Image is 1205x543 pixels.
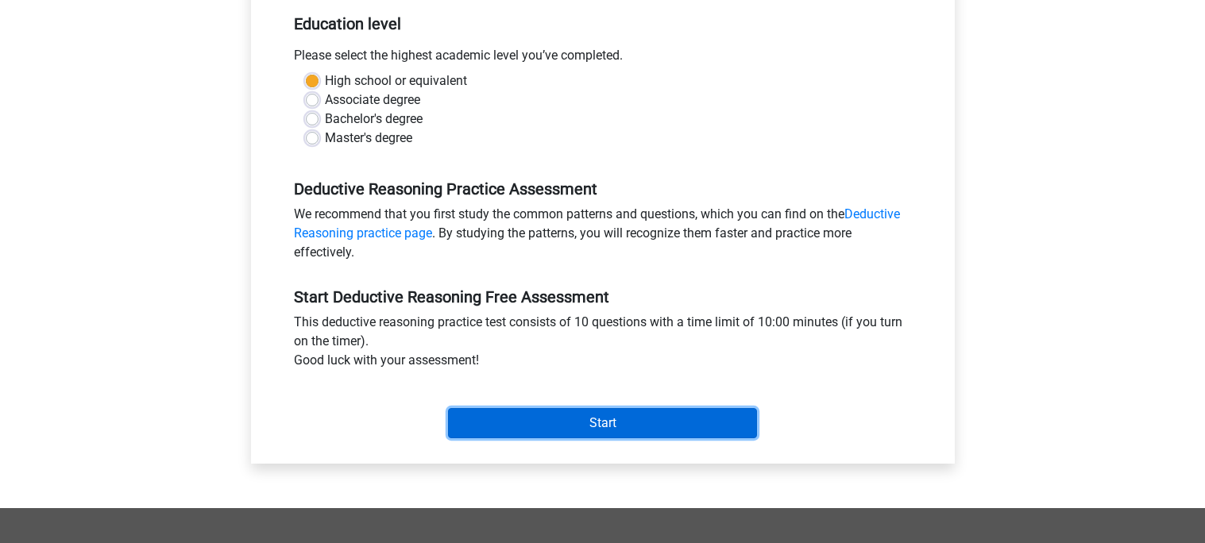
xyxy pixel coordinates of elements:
[282,313,924,376] div: This deductive reasoning practice test consists of 10 questions with a time limit of 10:00 minute...
[282,46,924,71] div: Please select the highest academic level you’ve completed.
[325,129,412,148] label: Master's degree
[448,408,757,438] input: Start
[325,110,423,129] label: Bachelor's degree
[294,287,912,306] h5: Start Deductive Reasoning Free Assessment
[294,179,912,198] h5: Deductive Reasoning Practice Assessment
[325,71,467,90] label: High school or equivalent
[282,205,924,268] div: We recommend that you first study the common patterns and questions, which you can find on the . ...
[325,90,420,110] label: Associate degree
[294,8,912,40] h5: Education level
